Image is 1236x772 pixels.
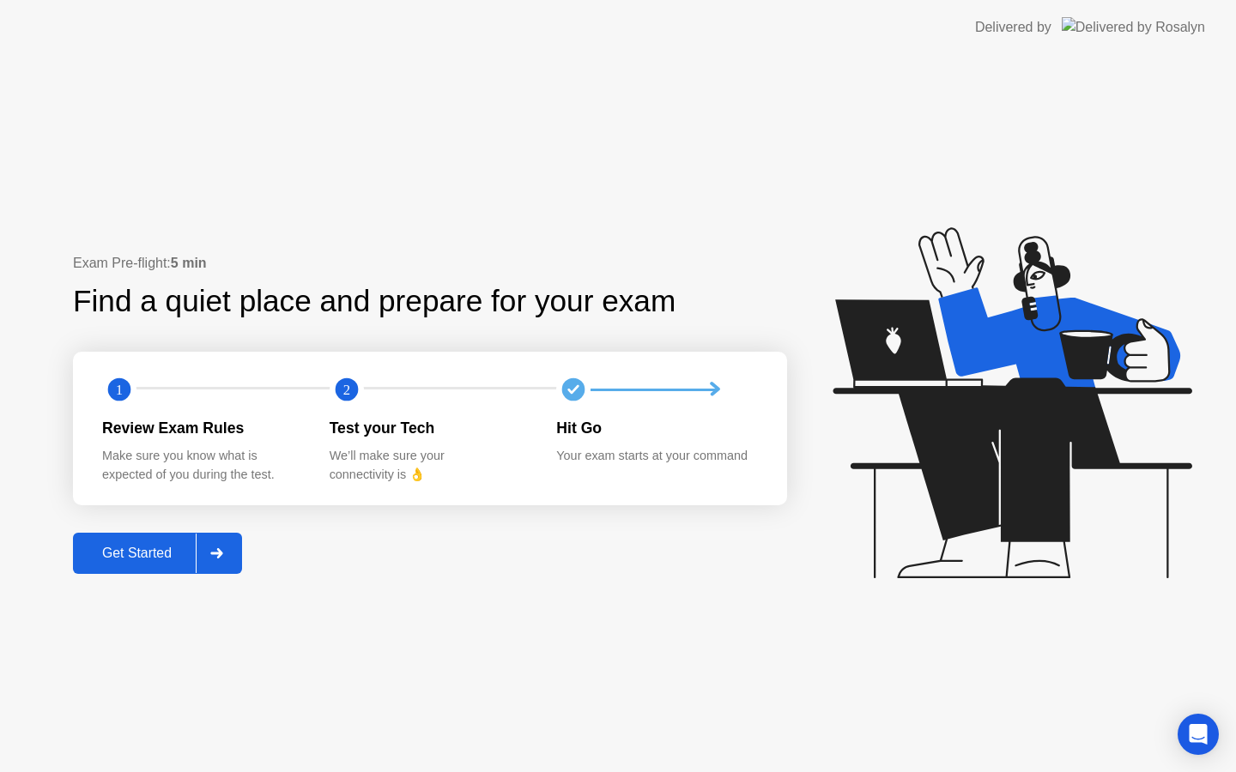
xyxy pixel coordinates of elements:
[73,533,242,574] button: Get Started
[343,382,350,398] text: 2
[73,253,787,274] div: Exam Pre-flight:
[1062,17,1205,37] img: Delivered by Rosalyn
[78,546,196,561] div: Get Started
[102,447,302,484] div: Make sure you know what is expected of you during the test.
[1178,714,1219,755] div: Open Intercom Messenger
[556,447,756,466] div: Your exam starts at your command
[73,279,678,324] div: Find a quiet place and prepare for your exam
[330,447,530,484] div: We’ll make sure your connectivity is 👌
[975,17,1051,38] div: Delivered by
[102,417,302,439] div: Review Exam Rules
[556,417,756,439] div: Hit Go
[171,256,207,270] b: 5 min
[330,417,530,439] div: Test your Tech
[116,382,123,398] text: 1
